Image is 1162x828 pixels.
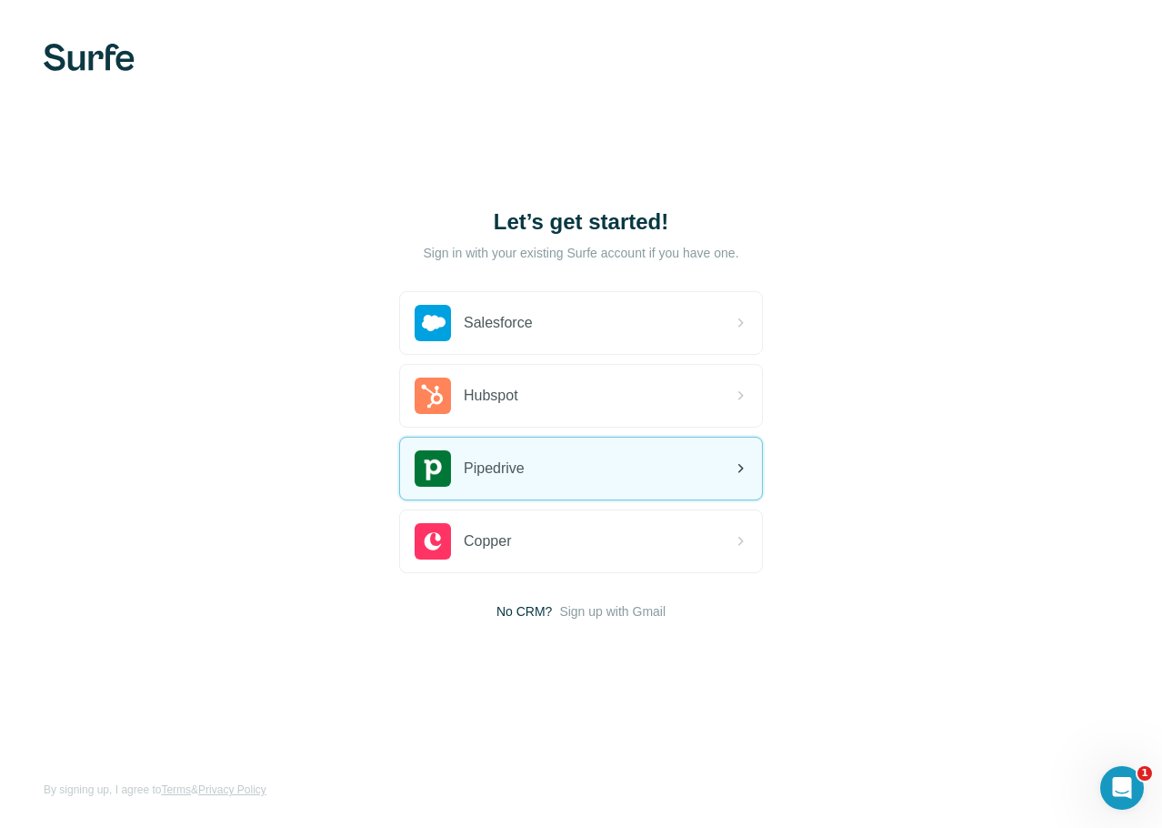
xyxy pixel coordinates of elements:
span: Hubspot [464,385,518,407]
span: 1 [1137,766,1152,781]
span: By signing up, I agree to & [44,782,266,798]
h1: Let’s get started! [399,207,763,237]
a: Terms [161,783,191,796]
iframe: Intercom live chat [1100,766,1144,810]
span: No CRM? [496,602,552,621]
span: Pipedrive [464,458,525,480]
img: hubspot's logo [415,378,451,414]
p: Sign in with your existing Surfe account if you have one. [423,244,738,262]
span: Copper [464,530,511,552]
span: Salesforce [464,312,533,334]
button: Sign up with Gmail [559,602,666,621]
a: Privacy Policy [198,783,266,796]
img: Surfe's logo [44,44,135,71]
img: copper's logo [415,523,451,560]
img: pipedrive's logo [415,450,451,487]
img: salesforce's logo [415,305,451,341]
